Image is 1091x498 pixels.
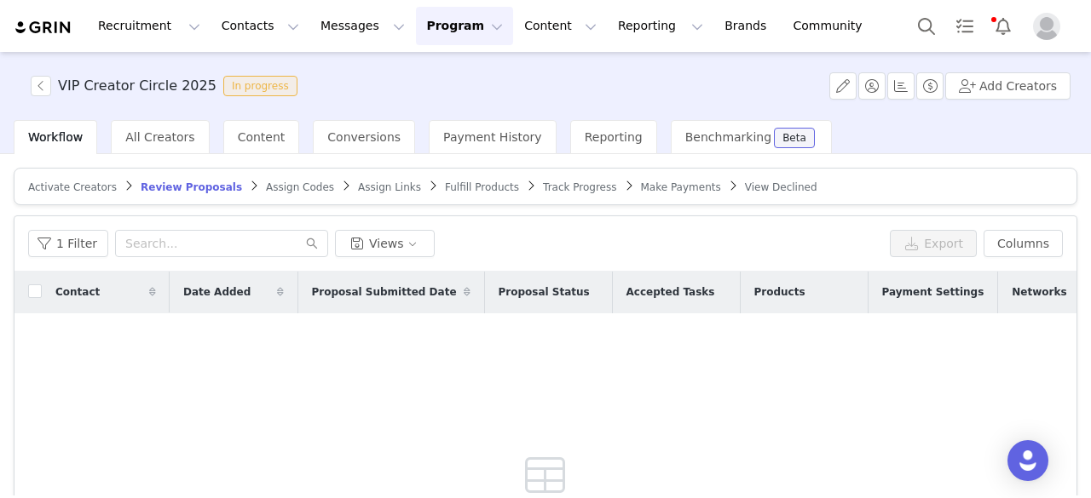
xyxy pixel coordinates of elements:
img: grin logo [14,20,73,36]
img: placeholder-profile.jpg [1033,13,1060,40]
button: Messages [310,7,415,45]
button: Search [908,7,945,45]
span: Content [238,130,286,144]
button: 1 Filter [28,230,108,257]
span: Payment History [443,130,542,144]
span: Make Payments [641,181,721,193]
button: Reporting [608,7,713,45]
span: Payment Settings [882,284,984,300]
span: Reporting [585,130,643,144]
span: Assign Links [358,181,421,193]
button: Export [890,230,977,257]
button: Notifications [984,7,1022,45]
button: Contacts [211,7,309,45]
span: Contact [55,284,100,300]
span: Assign Codes [266,181,334,193]
button: Recruitment [88,7,211,45]
span: Review Proposals [141,181,242,193]
button: Columns [984,230,1063,257]
span: Proposal Status [499,284,590,300]
button: Program [416,7,513,45]
span: Accepted Tasks [626,284,715,300]
span: Workflow [28,130,83,144]
span: All Creators [125,130,194,144]
span: In progress [223,76,297,96]
button: Views [335,230,435,257]
span: [object Object] [31,76,304,96]
span: Networks [1012,284,1066,300]
button: Add Creators [945,72,1071,100]
span: Proposal Submitted Date [312,284,457,300]
a: Brands [714,7,782,45]
input: Search... [115,230,328,257]
button: Content [514,7,607,45]
a: Community [783,7,880,45]
span: Benchmarking [685,130,771,144]
h3: VIP Creator Circle 2025 [58,76,216,96]
span: Date Added [183,284,251,300]
span: Conversions [327,130,401,144]
div: Open Intercom Messenger [1007,440,1048,481]
span: Products [754,284,805,300]
span: Activate Creators [28,181,117,193]
button: Profile [1023,13,1077,40]
div: Beta [782,133,806,143]
span: View Declined [745,181,817,193]
span: Fulfill Products [445,181,519,193]
i: icon: search [306,238,318,249]
span: Track Progress [543,181,616,193]
a: Tasks [946,7,984,45]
